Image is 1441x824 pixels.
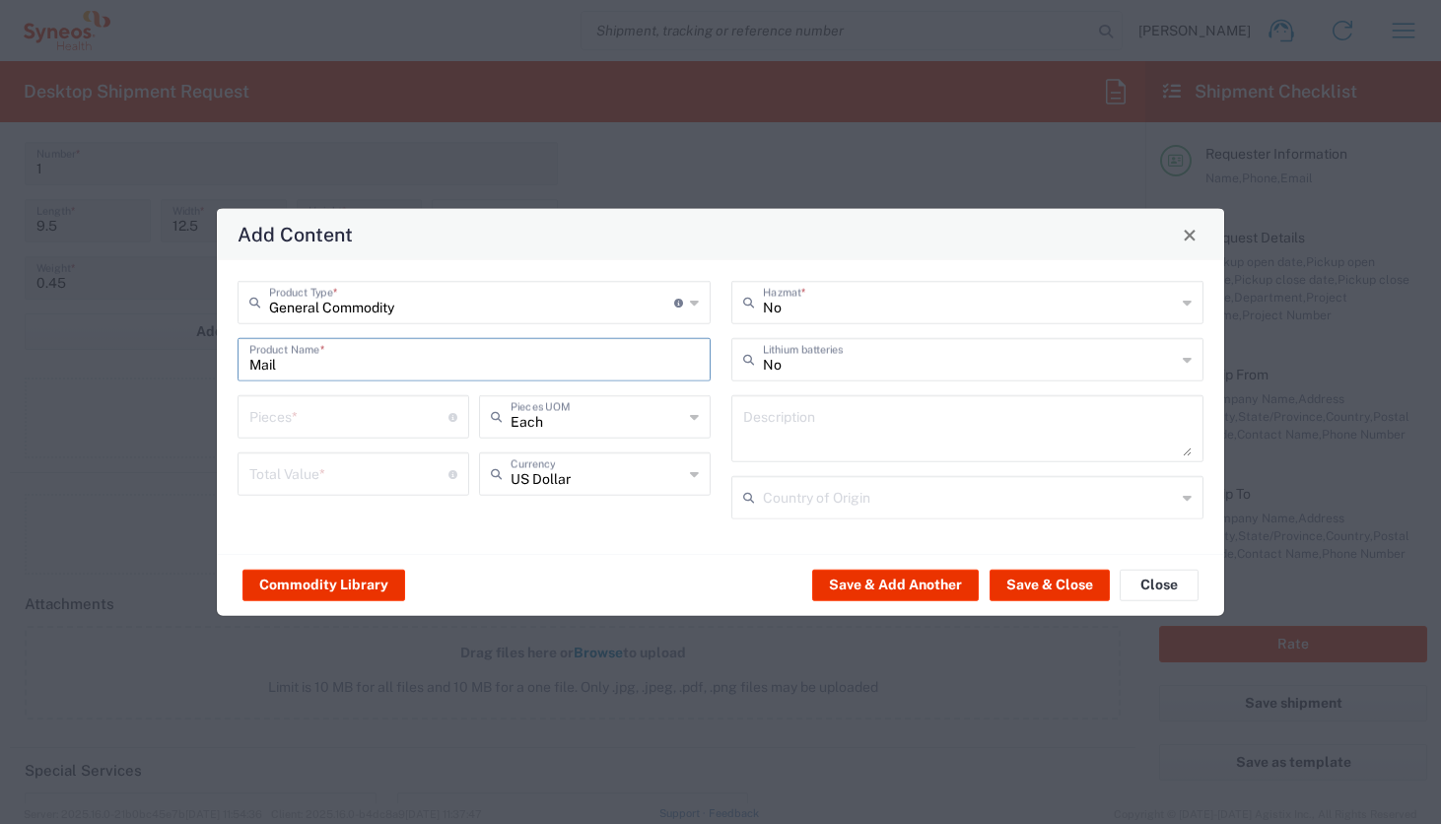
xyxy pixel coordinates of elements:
button: Commodity Library [242,569,405,600]
h4: Add Content [238,220,353,248]
button: Close [1176,221,1203,248]
button: Save & Add Another [812,569,979,600]
button: Close [1120,569,1199,600]
button: Save & Close [990,569,1110,600]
